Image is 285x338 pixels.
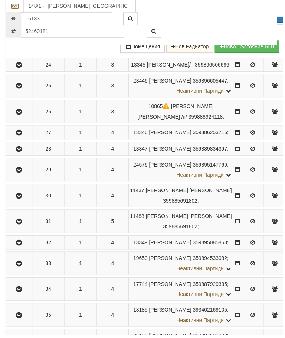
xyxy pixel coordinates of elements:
span: Партида № [131,215,145,221]
td: 24 [33,58,65,72]
span: 359888924118 [190,115,225,121]
span: Партида № [131,189,145,195]
td: 34 [33,280,65,303]
td: ; [130,160,235,183]
td: ; [130,143,235,157]
span: [PERSON_NAME] [150,163,193,169]
button: Помещения [121,41,167,54]
span: 4 [112,147,115,153]
span: 359885691802 [164,200,199,206]
span: 4 [112,131,115,137]
span: 393402169105 [194,310,229,316]
td: 1 [65,280,97,303]
span: Партида № [134,284,149,290]
span: Партида № [134,258,149,264]
td: 1 [65,143,97,157]
button: Нов Радиатор [168,41,215,54]
td: ; [130,306,235,329]
span: Партида № [150,104,173,110]
td: 1 [65,186,97,209]
td: ; [130,280,235,303]
td: 33 [33,254,65,277]
span: [PERSON_NAME] [150,284,193,290]
td: 1 [65,160,97,183]
span: [PERSON_NAME] [PERSON_NAME] /п/ [139,104,215,121]
span: Неактивни Партиди [178,174,226,180]
td: ; [130,212,235,235]
td: 1 [65,238,97,251]
span: Партида № [134,147,149,153]
span: [PERSON_NAME] [150,242,193,248]
span: 4 [112,315,115,321]
span: 359896605447 [194,78,229,84]
td: 26 [33,101,65,124]
td: ; [130,127,235,141]
input: Партида № [21,13,113,25]
td: 31 [33,212,65,235]
span: 4 [112,242,115,248]
span: Партида № [132,62,147,68]
span: Неактивни Партиди [178,294,226,300]
span: Неактивни Партиди [178,268,226,274]
span: Партида № [134,242,149,248]
td: 1 [65,75,97,98]
span: [PERSON_NAME] [150,258,193,264]
span: 359887929335 [194,284,229,290]
span: 4 [112,168,115,174]
input: Сериен номер [21,25,125,38]
span: [PERSON_NAME] [PERSON_NAME] [147,215,234,221]
td: ; [130,238,235,251]
span: 4 [112,194,115,200]
span: 359895085858 [194,242,229,248]
td: ; [130,75,235,98]
span: [PERSON_NAME] [150,147,193,153]
span: 359885691802 [164,226,199,232]
span: 5 [112,220,115,226]
span: Партида № [134,131,149,137]
td: 1 [65,58,97,72]
span: Партида № [134,163,149,169]
button: Новo Състояние БГВ [217,41,282,54]
span: [PERSON_NAME] [PERSON_NAME] [147,189,234,195]
span: 359889834397 [194,147,229,153]
span: [PERSON_NAME] [150,310,193,316]
td: ; [130,254,235,277]
td: 35 [33,306,65,329]
span: Неактивни Партиди [178,320,226,326]
span: 359894533082 [194,258,229,264]
td: 29 [33,160,65,183]
td: 1 [65,127,97,141]
span: Неактивни Партиди [178,89,226,95]
td: 1 [65,254,97,277]
span: [PERSON_NAME] [150,131,193,137]
td: 30 [33,186,65,209]
td: 25 [33,75,65,98]
span: [PERSON_NAME] [150,78,193,84]
td: 1 [65,212,97,235]
td: ; [130,101,235,124]
span: Партида № [134,310,149,316]
td: 32 [33,238,65,251]
td: 1 [65,101,97,124]
span: 3 [112,62,115,68]
td: ; [130,58,235,72]
span: 4 [112,263,115,269]
span: [PERSON_NAME]/п [148,62,195,68]
span: 359895147769 [194,163,229,169]
td: ; [130,186,235,209]
td: 27 [33,127,65,141]
span: Партида № [134,78,149,84]
span: 359886253716 [194,131,229,137]
span: 3 [112,84,115,90]
span: 4 [112,289,115,295]
span: 3 [112,110,115,116]
span: 359896506696 [197,62,231,68]
td: 28 [33,143,65,157]
td: 1 [65,306,97,329]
